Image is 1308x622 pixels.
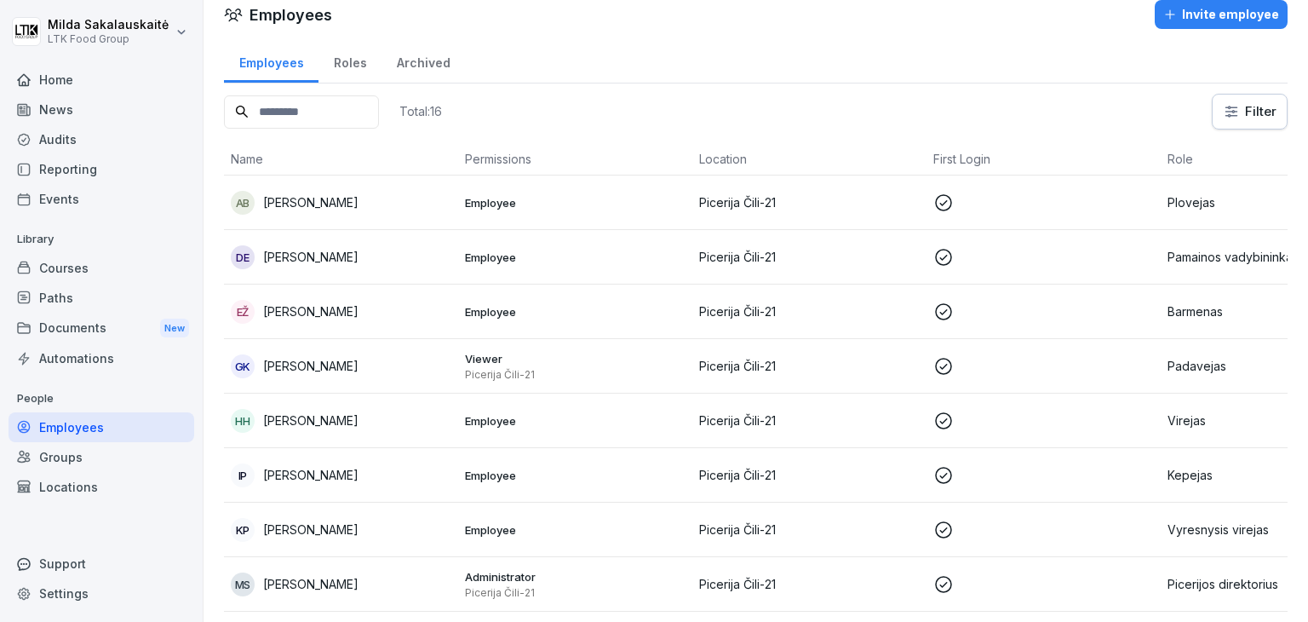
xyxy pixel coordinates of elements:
div: MS [231,573,255,596]
p: Total: 16 [399,103,442,119]
div: AB [231,191,255,215]
a: Events [9,184,194,214]
a: Automations [9,343,194,373]
p: Picerija Čili-21 [465,368,686,382]
p: People [9,385,194,412]
th: Location [692,143,926,176]
div: Invite employee [1163,5,1279,24]
div: DE [231,245,255,269]
a: Archived [381,39,465,83]
p: Administrator [465,569,686,585]
a: News [9,95,194,124]
div: KP [231,518,255,542]
p: Employee [465,413,686,429]
div: GK [231,354,255,378]
p: Picerija Čili-21 [699,357,920,375]
a: Employees [9,412,194,442]
p: [PERSON_NAME] [263,248,359,266]
div: Documents [9,313,194,344]
div: EŽ [231,300,255,324]
p: Employee [465,304,686,320]
a: Roles [318,39,381,83]
h1: Employees [250,3,332,26]
th: First Login [926,143,1161,176]
p: Picerija Čili-21 [699,193,920,211]
p: Employee [465,468,686,483]
p: [PERSON_NAME] [263,357,359,375]
p: [PERSON_NAME] [263,302,359,320]
a: Locations [9,472,194,502]
p: Picerija Čili-21 [699,521,920,538]
p: [PERSON_NAME] [263,193,359,211]
p: LTK Food Group [48,33,169,45]
p: Viewer [465,351,686,366]
p: [PERSON_NAME] [263,412,359,429]
a: Courses [9,253,194,283]
div: New [160,319,189,338]
p: Picerija Čili-21 [699,466,920,484]
p: Picerija Čili-21 [699,412,920,429]
p: [PERSON_NAME] [263,575,359,593]
div: IP [231,464,255,487]
p: Employee [465,195,686,210]
a: Home [9,65,194,95]
a: Groups [9,442,194,472]
a: Reporting [9,154,194,184]
div: HH [231,409,255,433]
p: Library [9,226,194,253]
p: Picerija Čili-21 [699,575,920,593]
p: Picerija Čili-21 [465,586,686,600]
a: DocumentsNew [9,313,194,344]
p: Employee [465,522,686,538]
th: Name [224,143,458,176]
p: Milda Sakalauskaitė [48,18,169,32]
p: [PERSON_NAME] [263,466,359,484]
p: Picerija Čili-21 [699,248,920,266]
p: [PERSON_NAME] [263,521,359,538]
a: Audits [9,124,194,154]
button: Filter [1213,95,1287,129]
p: Employee [465,250,686,265]
a: Settings [9,579,194,608]
a: Paths [9,283,194,313]
a: Employees [224,39,318,83]
div: Filter [1223,103,1276,120]
p: Picerija Čili-21 [699,302,920,320]
div: Support [9,549,194,579]
th: Permissions [458,143,692,176]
